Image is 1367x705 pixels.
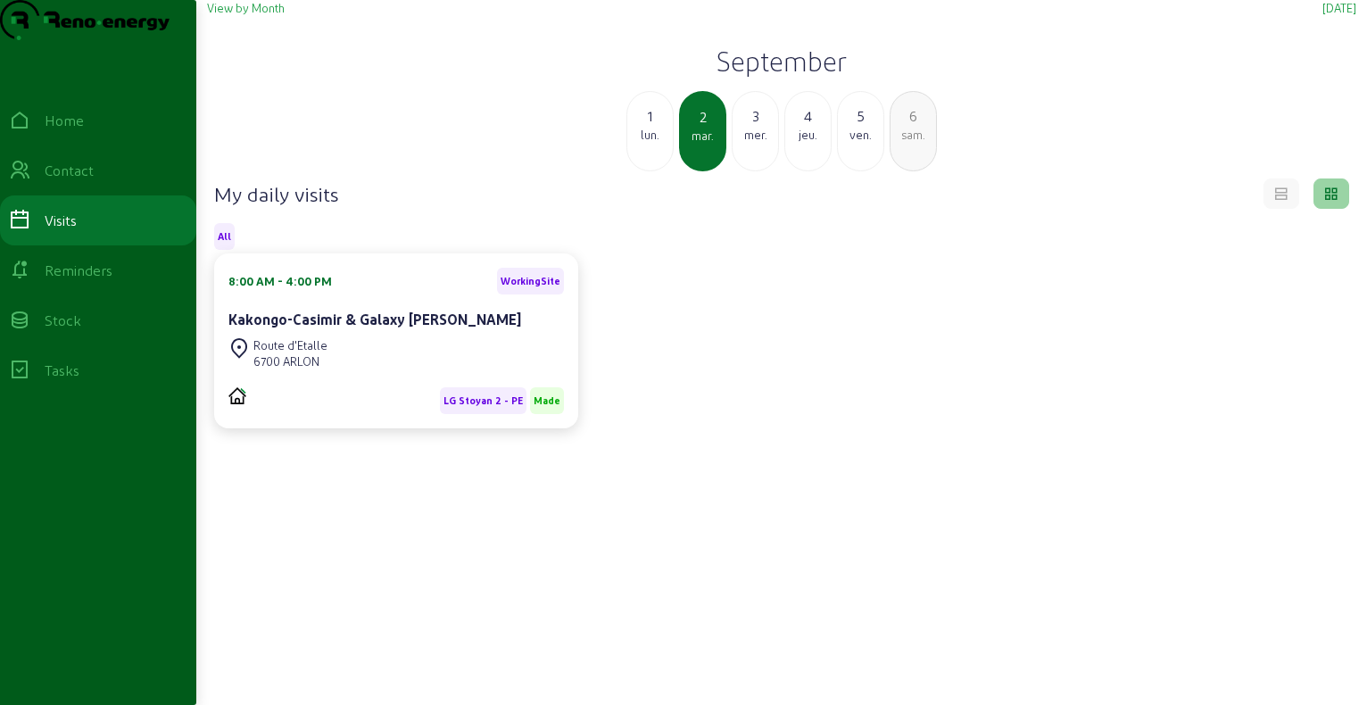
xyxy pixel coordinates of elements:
[501,275,560,287] span: WorkingSite
[45,260,112,281] div: Reminders
[627,105,673,127] div: 1
[45,110,84,131] div: Home
[228,311,521,328] cam-card-title: Kakongo-Casimir & Galaxy [PERSON_NAME]
[534,394,560,407] span: Made
[253,337,327,353] div: Route d'Etalle
[838,127,883,143] div: ven.
[785,127,831,143] div: jeu.
[45,310,81,331] div: Stock
[733,127,778,143] div: mer.
[45,160,94,181] div: Contact
[228,273,332,289] div: 8:00 AM - 4:00 PM
[45,210,77,231] div: Visits
[681,128,725,144] div: mar.
[218,230,231,243] span: All
[443,394,523,407] span: LG Stoyan 2 - PE
[207,1,285,14] span: View by Month
[838,105,883,127] div: 5
[228,387,246,404] img: PVELEC
[253,353,327,369] div: 6700 ARLON
[627,127,673,143] div: lun.
[207,45,1356,77] h2: September
[891,105,936,127] div: 6
[891,127,936,143] div: sam.
[214,181,338,206] h4: My daily visits
[681,106,725,128] div: 2
[45,360,79,381] div: Tasks
[1322,1,1356,14] span: [DATE]
[733,105,778,127] div: 3
[785,105,831,127] div: 4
